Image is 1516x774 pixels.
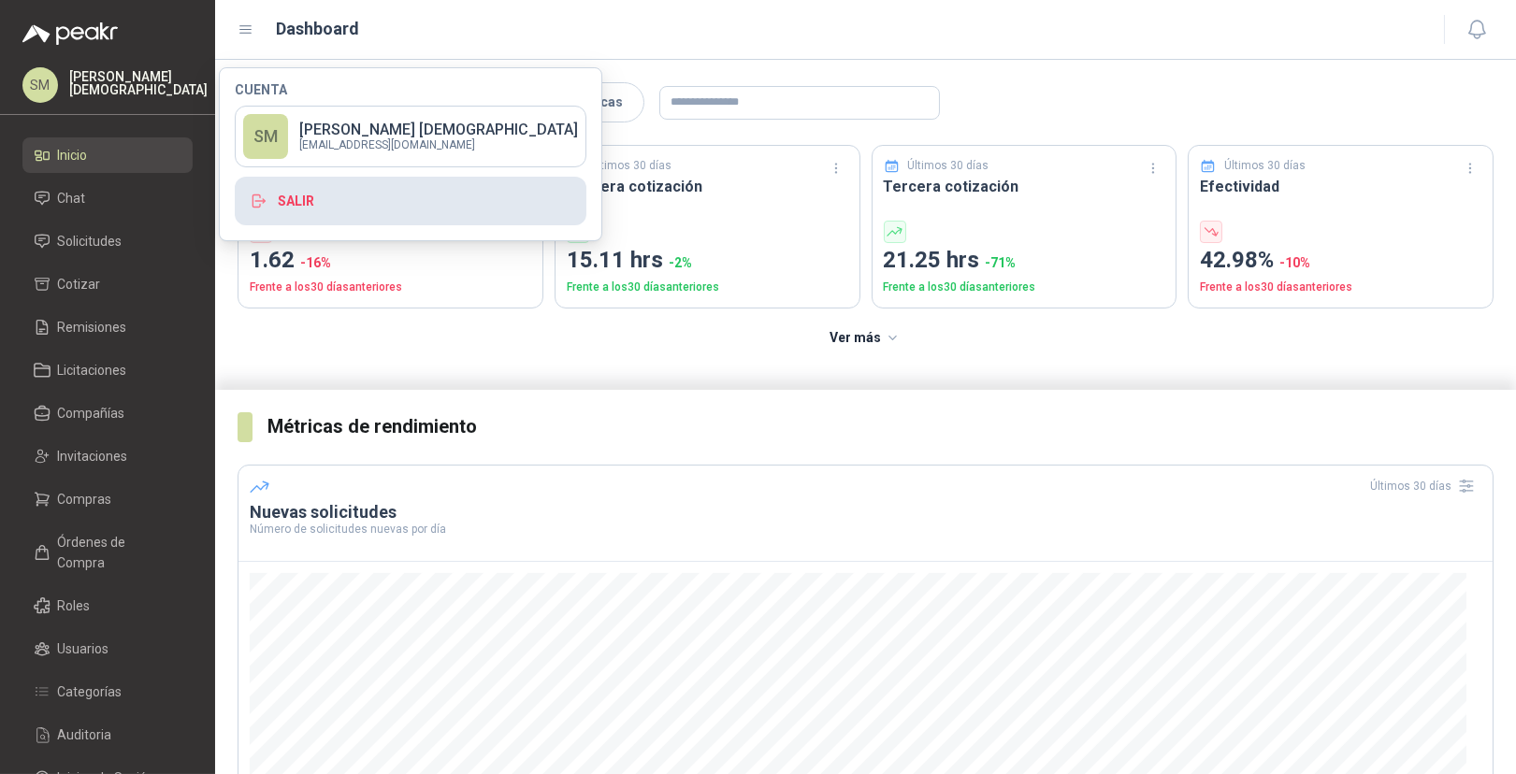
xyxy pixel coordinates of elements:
a: Usuarios [22,631,193,666]
span: -16 % [300,255,331,270]
span: -2 % [669,255,692,270]
h4: Cuenta [235,83,586,96]
span: Compras [58,489,112,509]
a: SM[PERSON_NAME] [DEMOGRAPHIC_DATA][EMAIL_ADDRESS][DOMAIN_NAME] [235,106,586,167]
a: Cotizar [22,266,193,302]
p: [EMAIL_ADDRESS][DOMAIN_NAME] [299,139,578,150]
p: Número de solicitudes nuevas por día [250,523,1481,535]
a: Invitaciones [22,438,193,474]
p: 21.25 hrs [884,243,1165,279]
a: Órdenes de Compra [22,524,193,580]
p: [PERSON_NAME] [DEMOGRAPHIC_DATA] [299,122,578,137]
span: Remisiones [58,317,127,337]
p: Frente a los 30 días anteriores [1200,279,1481,296]
span: Inicio [58,145,88,165]
a: Solicitudes [22,223,193,259]
a: Licitaciones [22,352,193,388]
span: Usuarios [58,638,109,659]
a: Inicio [22,137,193,173]
div: Últimos 30 días [1370,471,1481,501]
p: Frente a los 30 días anteriores [884,279,1165,296]
span: Cotizar [58,274,101,294]
p: Últimos 30 días [907,157,989,175]
span: Solicitudes [58,231,123,251]
a: Roles [22,588,193,623]
p: Frente a los 30 días anteriores [250,279,531,296]
span: -71 % [986,255,1017,270]
a: Compras [22,481,193,517]
button: Ver más [819,320,912,357]
a: Categorías [22,674,193,709]
p: Frente a los 30 días anteriores [567,279,848,296]
h3: Efectividad [1200,175,1481,198]
p: Últimos 30 días [1224,157,1306,175]
span: Categorías [58,681,123,702]
div: SM [243,114,288,159]
p: [PERSON_NAME] [DEMOGRAPHIC_DATA] [69,70,208,96]
p: 1.62 [250,243,531,279]
h3: Nuevas solicitudes [250,501,1481,523]
button: Salir [235,177,586,225]
span: Chat [58,188,86,208]
h1: Dashboard [277,16,360,42]
a: Compañías [22,395,193,431]
h3: Métricas de rendimiento [267,412,1494,441]
span: Roles [58,595,91,616]
div: SM [22,67,58,103]
span: -10 % [1279,255,1310,270]
h3: Tercera cotización [884,175,1165,198]
img: Logo peakr [22,22,118,45]
a: Remisiones [22,309,193,345]
span: Órdenes de Compra [58,532,175,573]
span: Invitaciones [58,446,128,466]
p: 15.11 hrs [567,243,848,279]
p: Últimos 30 días [590,157,671,175]
span: Auditoria [58,724,112,745]
a: Chat [22,180,193,216]
span: Licitaciones [58,360,127,380]
a: Auditoria [22,717,193,752]
span: Compañías [58,403,125,423]
p: 42.98% [1200,243,1481,279]
h3: Primera cotización [567,175,848,198]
